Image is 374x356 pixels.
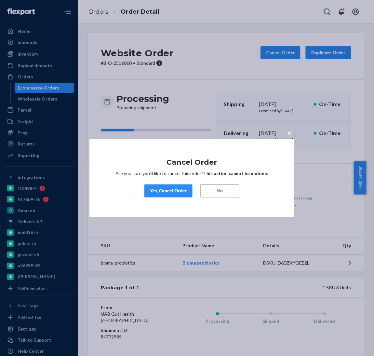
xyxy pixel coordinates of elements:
h1: Cancel Order [109,158,275,166]
strong: This action cannot be undone. [203,171,268,176]
p: Are you sure you’d like to cancel this order? [109,170,275,177]
span: × [287,127,292,138]
div: Yes, Cancel Order [150,188,187,194]
button: No [200,185,239,198]
button: Yes, Cancel Order [144,185,193,198]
